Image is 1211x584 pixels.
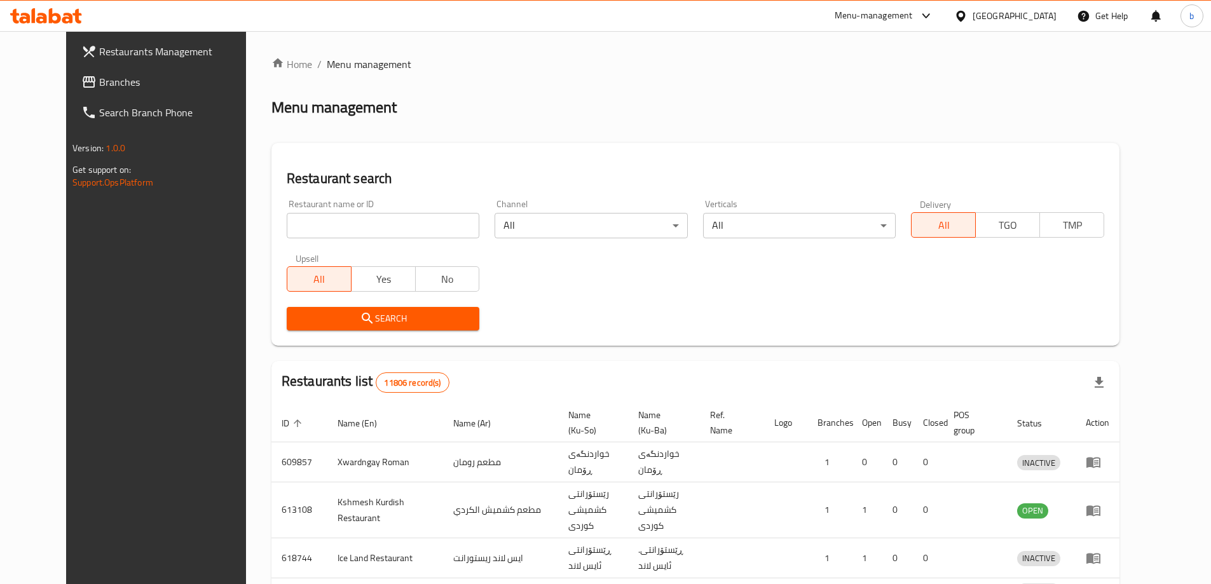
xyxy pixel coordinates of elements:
[287,169,1104,188] h2: Restaurant search
[913,442,943,482] td: 0
[981,216,1035,234] span: TGO
[287,307,480,330] button: Search
[99,44,258,59] span: Restaurants Management
[495,213,688,238] div: All
[421,270,475,289] span: No
[807,442,852,482] td: 1
[1017,551,1060,566] span: INACTIVE
[271,482,327,538] td: 613108
[911,212,976,238] button: All
[852,538,882,578] td: 1
[297,311,470,327] span: Search
[327,482,443,538] td: Kshmesh Kurdish Restaurant
[954,407,992,438] span: POS group
[764,404,807,442] th: Logo
[973,9,1057,23] div: [GEOGRAPHIC_DATA]
[1086,454,1109,470] div: Menu
[1017,455,1060,470] div: INACTIVE
[271,538,327,578] td: 618744
[443,442,558,482] td: مطعم رومان
[327,442,443,482] td: Xwardngay Roman
[271,442,327,482] td: 609857
[296,254,319,262] label: Upsell
[327,57,411,72] span: Menu management
[338,416,393,431] span: Name (En)
[558,538,628,578] td: ڕێستۆرانتی ئایس لاند
[271,57,312,72] a: Home
[71,97,268,128] a: Search Branch Phone
[287,266,352,292] button: All
[282,416,306,431] span: ID
[882,482,913,538] td: 0
[1017,503,1048,519] div: OPEN
[628,442,700,482] td: خواردنگەی ڕۆمان
[1017,503,1048,518] span: OPEN
[106,140,125,156] span: 1.0.0
[443,482,558,538] td: مطعم كشميش الكردي
[271,97,397,118] h2: Menu management
[376,377,448,389] span: 11806 record(s)
[1086,550,1109,566] div: Menu
[351,266,416,292] button: Yes
[710,407,749,438] span: Ref. Name
[99,74,258,90] span: Branches
[975,212,1040,238] button: TGO
[807,404,852,442] th: Branches
[72,161,131,178] span: Get support on:
[882,442,913,482] td: 0
[271,57,1119,72] nav: breadcrumb
[558,442,628,482] td: خواردنگەی ڕۆمان
[628,538,700,578] td: .ڕێستۆرانتی ئایس لاند
[1086,503,1109,518] div: Menu
[568,407,613,438] span: Name (Ku-So)
[835,8,913,24] div: Menu-management
[1084,367,1114,398] div: Export file
[807,538,852,578] td: 1
[913,482,943,538] td: 0
[1189,9,1194,23] span: b
[558,482,628,538] td: رێستۆرانتی کشمیشى كوردى
[72,140,104,156] span: Version:
[317,57,322,72] li: /
[292,270,346,289] span: All
[1017,456,1060,470] span: INACTIVE
[71,36,268,67] a: Restaurants Management
[703,213,896,238] div: All
[882,404,913,442] th: Busy
[99,105,258,120] span: Search Branch Phone
[913,404,943,442] th: Closed
[917,216,971,234] span: All
[852,442,882,482] td: 0
[920,200,952,208] label: Delivery
[443,538,558,578] td: ايس لاند ريستورانت
[453,416,507,431] span: Name (Ar)
[1017,416,1058,431] span: Status
[882,538,913,578] td: 0
[852,482,882,538] td: 1
[415,266,480,292] button: No
[282,372,449,393] h2: Restaurants list
[913,538,943,578] td: 0
[327,538,443,578] td: Ice Land Restaurant
[376,372,449,393] div: Total records count
[628,482,700,538] td: رێستۆرانتی کشمیشى كوردى
[852,404,882,442] th: Open
[72,174,153,191] a: Support.OpsPlatform
[638,407,685,438] span: Name (Ku-Ba)
[357,270,411,289] span: Yes
[807,482,852,538] td: 1
[1045,216,1099,234] span: TMP
[1076,404,1119,442] th: Action
[71,67,268,97] a: Branches
[287,213,480,238] input: Search for restaurant name or ID..
[1039,212,1104,238] button: TMP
